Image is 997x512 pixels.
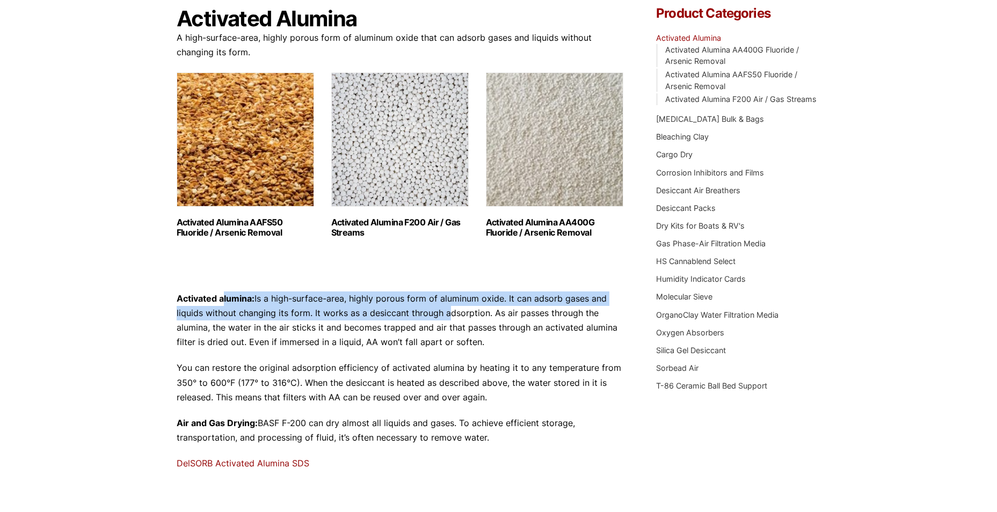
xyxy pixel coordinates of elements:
a: Activated Alumina AA400G Fluoride / Arsenic Removal [665,45,799,66]
p: BASF F-200 can dry almost all liquids and gases. To achieve efficient storage, transportation, an... [177,416,624,445]
h1: Activated Alumina [177,7,624,31]
a: Gas Phase-Air Filtration Media [656,239,766,248]
h4: Product Categories [656,7,820,20]
a: Activated Alumina F200 Air / Gas Streams [665,94,817,104]
h2: Activated Alumina AA400G Fluoride / Arsenic Removal [486,217,623,238]
a: Visit product category Activated Alumina F200 Air / Gas Streams [331,72,469,238]
img: Activated Alumina AA400G Fluoride / Arsenic Removal [486,72,623,207]
a: Sorbead Air [656,363,698,372]
h2: Activated Alumina AAFS50 Fluoride / Arsenic Removal [177,217,314,238]
img: Activated Alumina AAFS50 Fluoride / Arsenic Removal [177,72,314,207]
a: Dry Kits for Boats & RV's [656,221,745,230]
a: Activated Alumina [656,33,721,42]
a: Corrosion Inhibitors and Films [656,168,764,177]
a: HS Cannablend Select [656,257,736,266]
a: Visit product category Activated Alumina AAFS50 Fluoride / Arsenic Removal [177,72,314,238]
a: Desiccant Air Breathers [656,186,740,195]
h2: Activated Alumina F200 Air / Gas Streams [331,217,469,238]
a: Activated Alumina AAFS50 Fluoride / Arsenic Removal [665,70,797,91]
a: Molecular Sieve [656,292,712,301]
a: T-86 Ceramic Ball Bed Support [656,381,767,390]
a: Cargo Dry [656,150,693,159]
a: Humidity Indicator Cards [656,274,746,283]
a: Desiccant Packs [656,203,716,213]
strong: Air and Gas Drying: [177,418,258,428]
a: DelSORB Activated Alumina SDS [177,458,309,469]
a: Bleaching Clay [656,132,709,141]
a: Oxygen Absorbers [656,328,724,337]
p: You can restore the original adsorption efficiency of activated alumina by heating it to any temp... [177,361,624,405]
a: OrganoClay Water Filtration Media [656,310,778,319]
a: Silica Gel Desiccant [656,346,726,355]
p: A high-surface-area, highly porous form of aluminum oxide that can adsorb gases and liquids witho... [177,31,624,60]
img: Activated Alumina F200 Air / Gas Streams [331,72,469,207]
a: Visit product category Activated Alumina AA400G Fluoride / Arsenic Removal [486,72,623,238]
p: Is a high-surface-area, highly porous form of aluminum oxide. It can adsorb gases and liquids wit... [177,291,624,350]
a: [MEDICAL_DATA] Bulk & Bags [656,114,764,123]
strong: Activated alumina: [177,293,254,304]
